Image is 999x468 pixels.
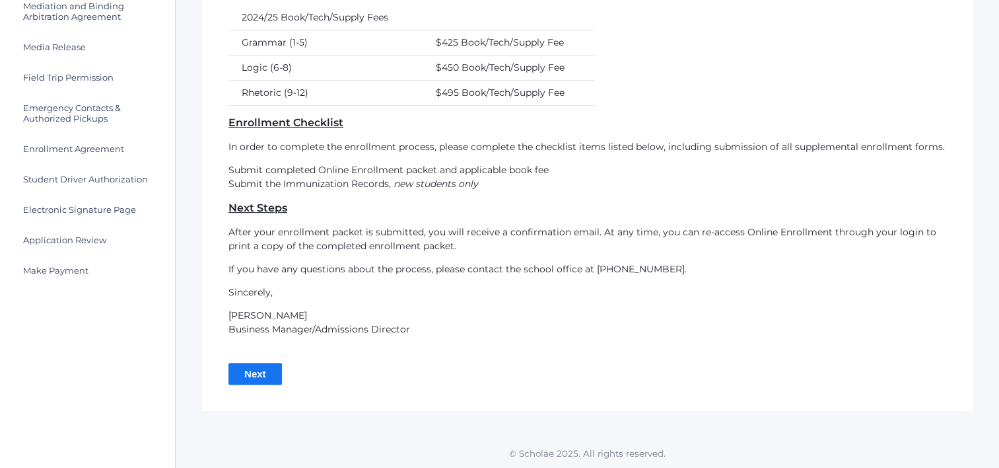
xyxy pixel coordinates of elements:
td: 2024/25 Book/Tech/Supply Fees [228,5,423,30]
p: © Scholae 2025. All rights reserved. [176,447,999,460]
span: Make Payment [23,265,88,276]
td: Rhetoric (9-12) [228,80,423,105]
p: Sincerely, [228,286,946,299]
input: Next [228,363,282,385]
li: Submit the Immunization Records [228,177,946,191]
p: If you have any questions about the process, please contact the school office at [PHONE_NUMBER]. [228,262,946,276]
td: $495 Book/Tech/Supply Fee [423,80,595,105]
td: Grammar (1-5) [228,30,423,55]
span: Student Driver Authorization [23,174,148,184]
span: Media Release [23,42,86,52]
td: Logic (6-8) [228,55,423,80]
span: Application Review [23,235,106,245]
p: [PERSON_NAME] Business Manager/Admissions Director [228,309,946,336]
u: Next Steps [228,202,287,214]
span: Enrollment Agreement [23,143,124,154]
em: , new students only [389,178,478,190]
p: In order to complete the enrollment process, please complete the checklist items listed below, in... [228,140,946,154]
span: Emergency Contacts & Authorized Pickups [23,102,162,124]
span: Electronic Signature Page [23,204,136,215]
p: After your enrollment packet is submitted, you will receive a confirmation email. At any time, yo... [228,225,946,253]
td: $425 Book/Tech/Supply Fee [423,30,595,55]
u: Enrollment Checklist [228,116,343,129]
li: Submit completed Online Enrollment packet and applicable book fee [228,163,946,177]
span: Field Trip Permission [23,72,114,83]
td: $450 Book/Tech/Supply Fee [423,55,595,80]
span: Mediation and Binding Arbitration Agreement [23,1,162,22]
